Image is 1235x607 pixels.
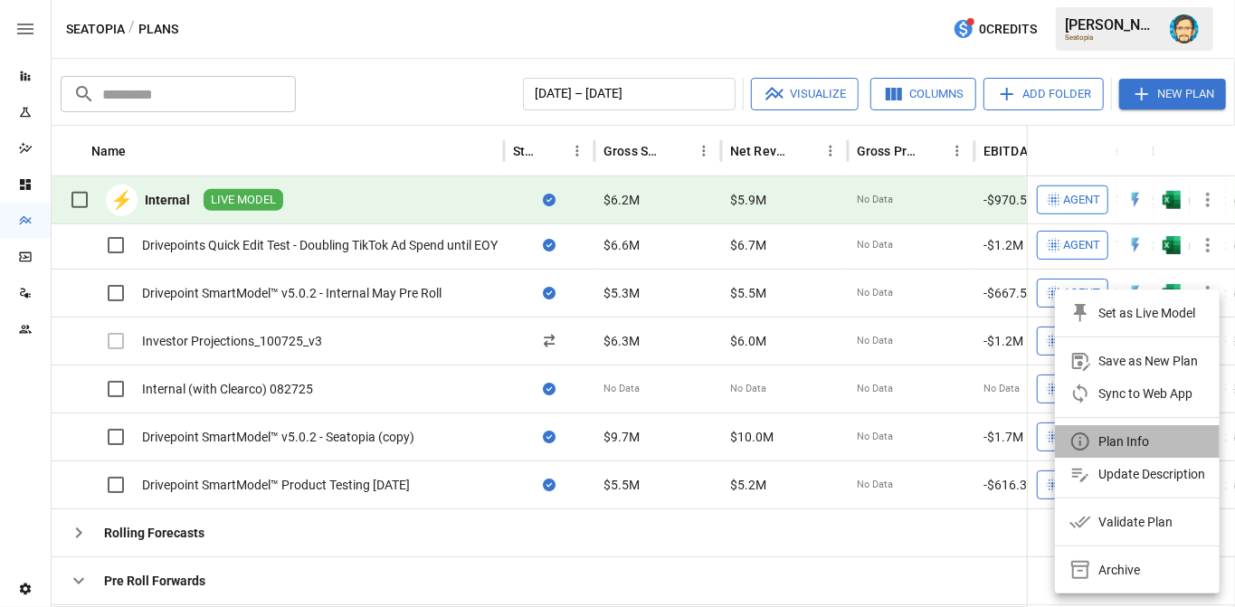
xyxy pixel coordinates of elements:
[1098,350,1198,372] div: Save as New Plan
[1098,463,1205,485] div: Update Description
[1098,383,1192,404] div: Sync to Web App
[1098,511,1173,533] div: Validate Plan
[1098,559,1140,581] div: Archive
[1098,302,1195,324] div: Set as Live Model
[1098,431,1149,452] div: Plan Info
